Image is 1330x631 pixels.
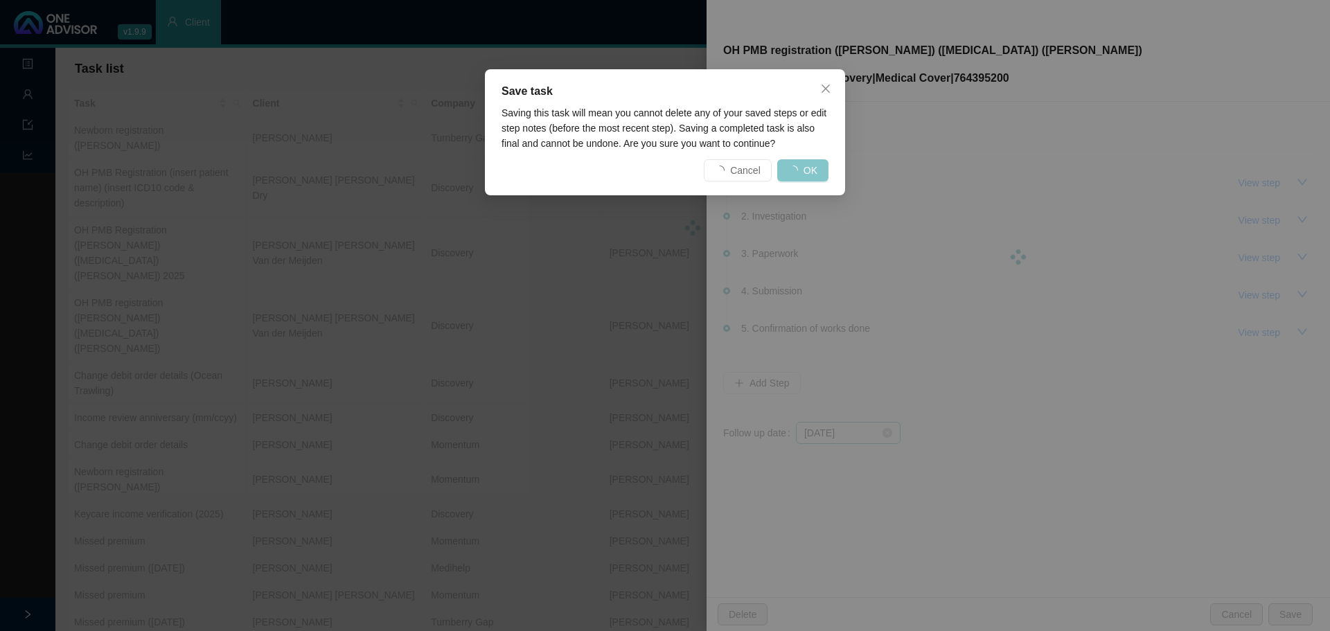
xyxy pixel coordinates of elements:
[714,165,725,175] span: loading
[777,159,828,181] button: OK
[502,105,828,151] div: Saving this task will mean you cannot delete any of your saved steps or edit step notes (before t...
[704,159,772,181] button: Cancel
[502,83,828,100] div: Save task
[815,78,837,100] button: Close
[804,163,817,178] span: OK
[730,163,761,178] span: Cancel
[820,83,831,94] span: close
[788,165,798,175] span: loading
